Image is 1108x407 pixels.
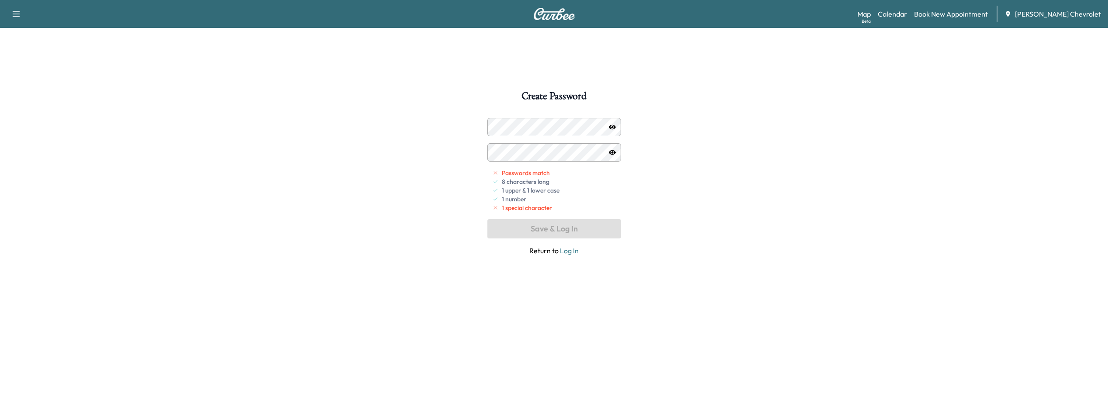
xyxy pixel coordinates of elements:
[487,245,621,256] span: Return to
[533,8,575,20] img: Curbee Logo
[1015,9,1101,19] span: [PERSON_NAME] Chevrolet
[502,203,552,212] span: 1 special character
[502,186,559,195] span: 1 upper & 1 lower case
[862,18,871,24] div: Beta
[914,9,988,19] a: Book New Appointment
[521,91,586,106] h1: Create Password
[560,246,579,255] a: Log In
[502,177,549,186] span: 8 characters long
[502,195,526,203] span: 1 number
[502,169,550,177] span: Passwords match
[857,9,871,19] a: MapBeta
[878,9,907,19] a: Calendar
